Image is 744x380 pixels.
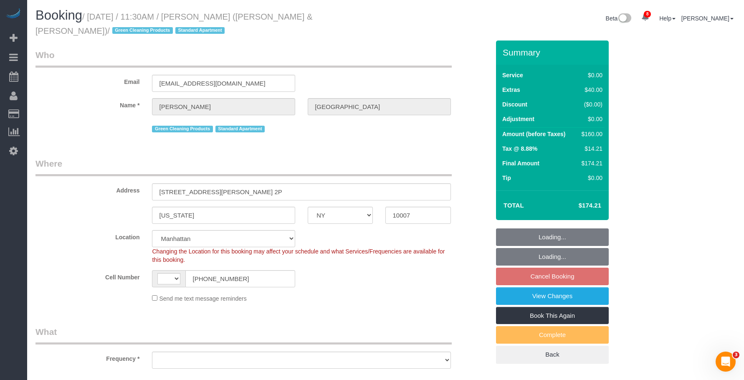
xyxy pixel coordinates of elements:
label: Amount (before Taxes) [502,130,565,138]
span: Booking [35,8,82,23]
img: Automaid Logo [5,8,22,20]
strong: Total [504,202,524,209]
img: New interface [617,13,631,24]
span: Standard Apartment [215,126,265,132]
label: Service [502,71,523,79]
label: Final Amount [502,159,539,167]
iframe: Intercom live chat [716,352,736,372]
div: $40.00 [578,86,602,94]
span: 3 [733,352,739,358]
span: Changing the Location for this booking may affect your schedule and what Services/Frequencies are... [152,248,445,263]
span: Standard Apartment [175,27,225,34]
input: Cell Number [185,270,295,287]
a: Help [659,15,676,22]
div: $14.21 [578,144,602,153]
label: Discount [502,100,527,109]
legend: Who [35,49,452,68]
input: Zip Code [385,207,450,224]
label: Address [29,183,146,195]
label: Extras [502,86,520,94]
h4: $174.21 [554,202,601,209]
label: Cell Number [29,270,146,281]
label: Tax @ 8.88% [502,144,537,153]
div: $160.00 [578,130,602,138]
input: Email [152,75,295,92]
label: Frequency * [29,352,146,363]
input: Last Name [308,98,451,115]
label: Adjustment [502,115,534,123]
div: $174.21 [578,159,602,167]
legend: Where [35,157,452,176]
a: 8 [637,8,653,27]
span: 8 [644,11,651,18]
a: View Changes [496,287,609,305]
label: Name * [29,98,146,109]
a: Beta [606,15,632,22]
label: Location [29,230,146,241]
div: ($0.00) [578,100,602,109]
a: Book This Again [496,307,609,324]
label: Email [29,75,146,86]
legend: What [35,326,452,345]
div: $0.00 [578,71,602,79]
small: / [DATE] / 11:30AM / [PERSON_NAME] ([PERSON_NAME] & [PERSON_NAME]) [35,12,312,35]
input: City [152,207,295,224]
a: Back [496,346,609,363]
span: Green Cleaning Products [112,27,173,34]
a: [PERSON_NAME] [681,15,734,22]
span: Send me text message reminders [159,295,246,302]
input: First Name [152,98,295,115]
label: Tip [502,174,511,182]
div: $0.00 [578,174,602,182]
span: / [107,26,227,35]
h3: Summary [503,48,605,57]
span: Green Cleaning Products [152,126,213,132]
div: $0.00 [578,115,602,123]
